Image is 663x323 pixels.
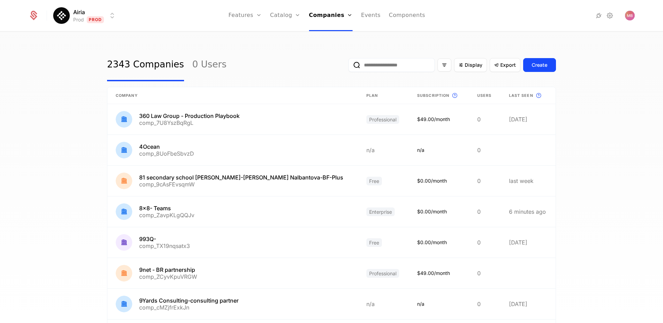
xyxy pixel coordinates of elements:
button: Display [454,58,487,72]
span: Export [500,62,516,68]
div: Prod [73,16,84,23]
button: Open user button [625,11,635,20]
a: 2343 Companies [107,49,184,81]
button: Create [523,58,556,72]
a: Settings [606,11,614,20]
span: Display [465,62,482,68]
a: Integrations [595,11,603,20]
button: Export [490,58,520,72]
div: Create [532,62,547,68]
img: Matt Bell [625,11,635,20]
span: Subscription [417,93,449,99]
span: Airia [73,8,85,16]
th: Users [469,87,501,104]
th: Company [107,87,358,104]
span: Prod [87,16,104,23]
button: Select environment [55,8,117,23]
img: Airia [53,7,70,24]
span: Last seen [509,93,533,99]
button: Filter options [438,58,451,72]
a: 0 Users [192,49,227,81]
th: Plan [358,87,409,104]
